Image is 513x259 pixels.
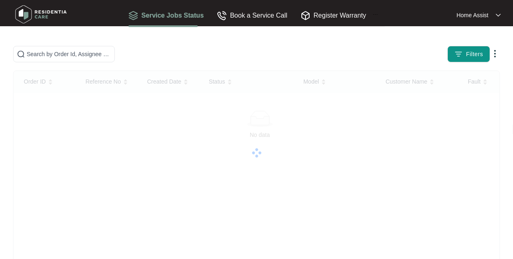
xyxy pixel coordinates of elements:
img: residentia care logo [12,2,70,27]
p: Home Assist [456,11,488,19]
input: Search by Order Id, Assignee Name, Reference No, Customer Name and Model [27,50,111,59]
span: ellipsis [373,12,378,17]
button: filter iconFilters [447,46,490,62]
div: Book a Service Call [217,10,287,20]
img: Book a Service Call icon [217,11,227,20]
button: ellipsis [366,3,385,27]
img: dropdown arrow [496,13,501,17]
span: Filters [466,50,483,59]
img: filter icon [454,50,463,58]
img: search-icon [17,50,25,58]
img: Register Warranty icon [301,11,310,20]
div: Register Warranty [301,10,366,20]
img: dropdown arrow [490,49,500,59]
img: Service Jobs Status icon [128,11,138,20]
div: Service Jobs Status [128,10,204,20]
